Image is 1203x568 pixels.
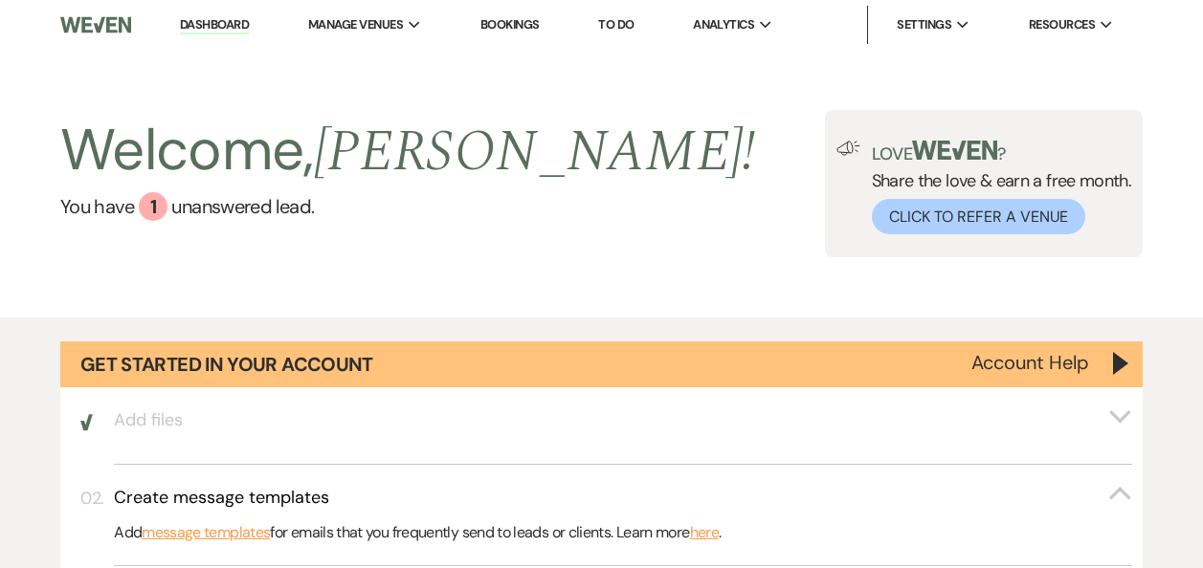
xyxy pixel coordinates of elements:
[80,351,373,378] h1: Get Started in Your Account
[114,520,1132,545] p: Add for emails that you frequently send to leads or clients. Learn more .
[897,15,951,34] span: Settings
[180,16,249,34] a: Dashboard
[314,108,756,196] span: [PERSON_NAME] !
[690,520,719,545] a: here
[60,110,756,192] h2: Welcome,
[1029,15,1095,34] span: Resources
[693,15,754,34] span: Analytics
[872,199,1085,234] button: Click to Refer a Venue
[60,5,131,45] img: Weven Logo
[598,16,634,33] a: To Do
[114,408,1132,432] button: Add files
[860,141,1132,234] div: Share the love & earn a free month.
[114,408,183,432] h3: Add files
[308,15,403,34] span: Manage Venues
[60,192,756,221] a: You have 1 unanswered lead.
[971,353,1089,372] button: Account Help
[142,520,270,545] a: message templates
[836,141,860,156] img: loud-speaker-illustration.svg
[480,16,540,33] a: Bookings
[872,141,1132,163] p: Love ?
[114,486,329,510] h3: Create message templates
[114,486,1132,510] button: Create message templates
[139,192,167,221] div: 1
[912,141,997,160] img: weven-logo-green.svg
